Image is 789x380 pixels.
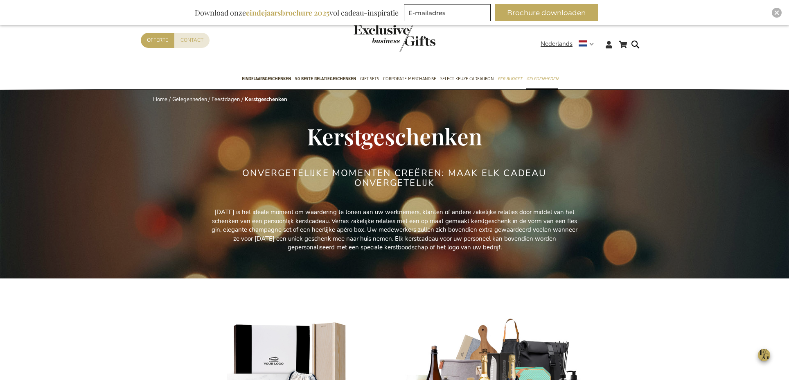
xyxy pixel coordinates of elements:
[141,33,174,48] a: Offerte
[774,10,779,15] img: Close
[354,25,394,52] a: store logo
[210,208,579,252] p: [DATE] is het ideale moment om waardering te tonen aan uw werknemers, klanten of andere zakelijke...
[383,75,436,83] span: Corporate Merchandise
[541,39,599,49] div: Nederlands
[541,39,573,49] span: Nederlands
[241,168,548,188] h2: ONVERGETELIJKE MOMENTEN CREËREN: MAAK ELK CADEAU ONVERGETELIJK
[498,75,522,83] span: Per Budget
[295,75,356,83] span: 50 beste relatiegeschenken
[404,4,493,24] form: marketing offers and promotions
[153,96,167,103] a: Home
[242,75,291,83] span: Eindejaarsgeschenken
[212,96,240,103] a: Feestdagen
[246,8,329,18] b: eindejaarsbrochure 2025
[174,33,210,48] a: Contact
[772,8,782,18] div: Close
[526,75,558,83] span: Gelegenheden
[245,96,287,103] strong: Kerstgeschenken
[495,4,598,21] button: Brochure downloaden
[360,75,379,83] span: Gift Sets
[172,96,207,103] a: Gelegenheden
[404,4,491,21] input: E-mailadres
[307,121,482,151] span: Kerstgeschenken
[440,75,494,83] span: Select Keuze Cadeaubon
[354,25,435,52] img: Exclusive Business gifts logo
[191,4,402,21] div: Download onze vol cadeau-inspiratie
